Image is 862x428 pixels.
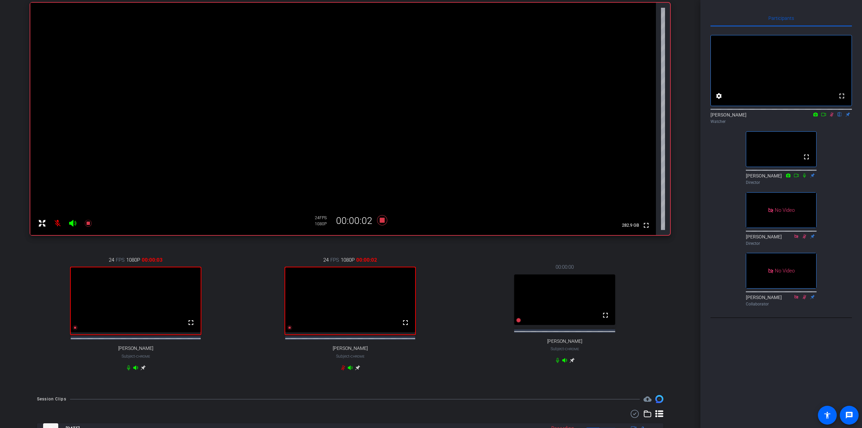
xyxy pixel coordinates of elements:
[547,338,582,344] span: [PERSON_NAME]
[642,221,650,229] mat-icon: fullscreen
[109,256,114,264] span: 24
[341,256,355,264] span: 1080P
[643,395,652,403] mat-icon: cloud_upload
[845,411,853,419] mat-icon: message
[551,346,579,352] span: Subject
[643,395,652,403] span: Destinations for your clips
[315,215,332,221] div: 24
[136,355,150,358] span: Chrome
[601,311,609,319] mat-icon: fullscreen
[775,207,795,213] span: No Video
[356,256,377,264] span: 00:00:02
[320,216,327,220] span: FPS
[775,268,795,274] span: No Video
[710,119,852,125] div: Watcher
[336,353,365,359] span: Subject
[350,354,351,359] span: -
[655,395,663,403] img: Session clips
[315,221,332,227] div: 1080P
[802,153,810,161] mat-icon: fullscreen
[330,256,339,264] span: FPS
[836,111,844,117] mat-icon: flip
[746,301,817,307] div: Collaborator
[746,172,817,186] div: [PERSON_NAME]
[142,256,163,264] span: 00:00:03
[710,111,852,125] div: [PERSON_NAME]
[333,345,368,351] span: [PERSON_NAME]
[187,319,195,327] mat-icon: fullscreen
[118,345,153,351] span: [PERSON_NAME]
[565,347,579,351] span: Chrome
[746,233,817,246] div: [PERSON_NAME]
[126,256,140,264] span: 1080P
[332,215,377,227] div: 00:00:02
[715,92,723,100] mat-icon: settings
[838,92,846,100] mat-icon: fullscreen
[620,221,641,229] span: 282.9 GB
[116,256,125,264] span: FPS
[401,319,409,327] mat-icon: fullscreen
[135,354,136,359] span: -
[556,263,574,271] span: 00:00:00
[746,179,817,186] div: Director
[323,256,329,264] span: 24
[351,355,365,358] span: Chrome
[746,240,817,246] div: Director
[564,347,565,351] span: -
[823,411,831,419] mat-icon: accessibility
[122,353,150,359] span: Subject
[768,16,794,21] span: Participants
[37,396,66,402] div: Session Clips
[746,294,817,307] div: [PERSON_NAME]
